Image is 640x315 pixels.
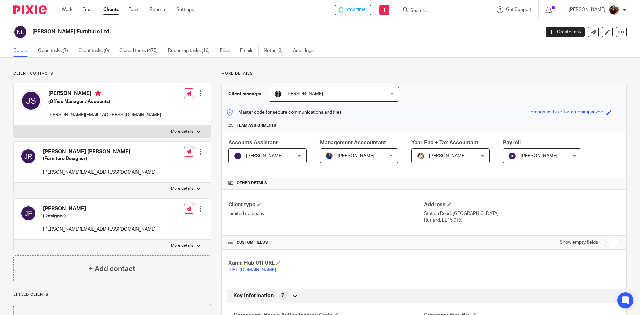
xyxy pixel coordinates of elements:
div: grandmas-blue-tartan-chimpanzee [531,109,603,116]
span: [PERSON_NAME] [521,154,557,158]
a: Reports [150,6,166,13]
img: svg%3E [13,25,27,39]
a: Settings [176,6,194,13]
a: Files [220,44,235,57]
span: Other details [237,180,267,186]
span: Key Information [233,292,274,299]
p: More details [171,129,193,134]
p: [PERSON_NAME] [569,6,605,13]
p: More details [171,243,193,248]
h4: [PERSON_NAME] [PERSON_NAME] [43,148,156,155]
img: Nicole.jpeg [325,152,333,160]
a: Closed tasks (475) [119,44,163,57]
img: MaxAcc_Sep21_ElliDeanPhoto_030.jpg [609,5,619,15]
h4: [PERSON_NAME] [48,90,161,98]
p: Rutland, LE15 9TX [424,217,620,224]
h4: Address [424,201,620,208]
span: [PERSON_NAME] [338,154,374,158]
img: svg%3E [234,152,242,160]
a: Notes (3) [264,44,288,57]
a: Create task [546,27,585,37]
p: [PERSON_NAME][EMAIL_ADDRESS][DOMAIN_NAME] [43,169,156,176]
p: Master code for secure communications and files [227,109,342,116]
a: Audit logs [293,44,319,57]
label: Show empty fields [560,239,598,246]
h3: Client manager [228,91,262,97]
h5: (Office Manager / Accounts) [48,98,161,105]
span: Stop timer [345,6,367,13]
span: [PERSON_NAME] [246,154,283,158]
span: [PERSON_NAME] [429,154,466,158]
p: Station Road, [GEOGRAPHIC_DATA] [424,210,620,217]
span: Year End + Tax Accountant [411,140,478,145]
img: martin-hickman.jpg [274,90,282,98]
span: [PERSON_NAME] [286,92,323,96]
img: Kayleigh%20Henson.jpeg [417,152,425,160]
span: Management Acccountant [320,140,386,145]
p: Linked clients [13,292,211,297]
h4: Client type [228,201,424,208]
p: [PERSON_NAME][EMAIL_ADDRESS][DOMAIN_NAME] [48,112,161,118]
h4: Xama Hub 01) URL [228,260,424,267]
div: Noble Russell Furniture Ltd. [335,5,371,15]
a: [URL][DOMAIN_NAME] [228,268,276,272]
h4: CUSTOM FIELDS [228,240,424,245]
a: Details [13,44,33,57]
a: Open tasks (7) [38,44,73,57]
h2: [PERSON_NAME] Furniture Ltd. [32,28,435,35]
span: Payroll [503,140,521,145]
p: Client contacts [13,71,211,76]
span: 7 [281,292,284,299]
a: Email [82,6,93,13]
a: Emails [240,44,259,57]
h4: + Add contact [89,264,135,274]
p: Limited company [228,210,424,217]
a: Clients [103,6,119,13]
span: Accounts Assistant [228,140,278,145]
a: Recurring tasks (16) [168,44,215,57]
a: Team [129,6,140,13]
img: svg%3E [20,205,36,221]
img: Pixie [13,5,47,14]
p: More details [171,186,193,191]
img: svg%3E [20,148,36,164]
h4: [PERSON_NAME] [43,205,156,212]
h5: (Furniture Designer) [43,155,156,162]
p: More details [221,71,627,76]
a: Work [62,6,72,13]
i: Primary [95,90,101,97]
h5: (Designer) [43,213,156,219]
img: svg%3E [508,152,516,160]
img: svg%3E [20,90,42,111]
a: Client tasks (0) [78,44,114,57]
span: Get Support [506,7,532,12]
input: Search [410,8,470,14]
p: [PERSON_NAME][EMAIL_ADDRESS][DOMAIN_NAME] [43,226,156,233]
span: Team assignments [237,123,276,128]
